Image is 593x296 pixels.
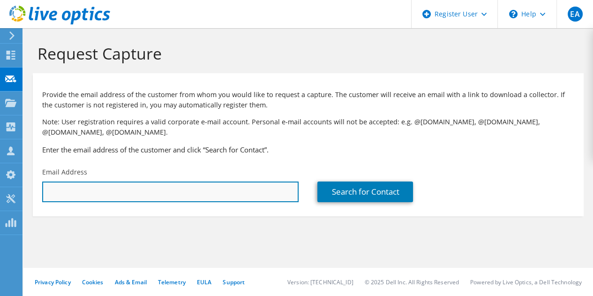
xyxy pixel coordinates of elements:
[82,278,104,286] a: Cookies
[42,117,574,137] p: Note: User registration requires a valid corporate e-mail account. Personal e-mail accounts will ...
[509,10,518,18] svg: \n
[365,278,459,286] li: © 2025 Dell Inc. All Rights Reserved
[42,167,87,177] label: Email Address
[317,182,413,202] a: Search for Contact
[197,278,211,286] a: EULA
[42,90,574,110] p: Provide the email address of the customer from whom you would like to request a capture. The cust...
[287,278,353,286] li: Version: [TECHNICAL_ID]
[35,278,71,286] a: Privacy Policy
[158,278,186,286] a: Telemetry
[568,7,583,22] span: EA
[115,278,147,286] a: Ads & Email
[470,278,582,286] li: Powered by Live Optics, a Dell Technology
[42,144,574,155] h3: Enter the email address of the customer and click “Search for Contact”.
[223,278,245,286] a: Support
[38,44,574,63] h1: Request Capture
